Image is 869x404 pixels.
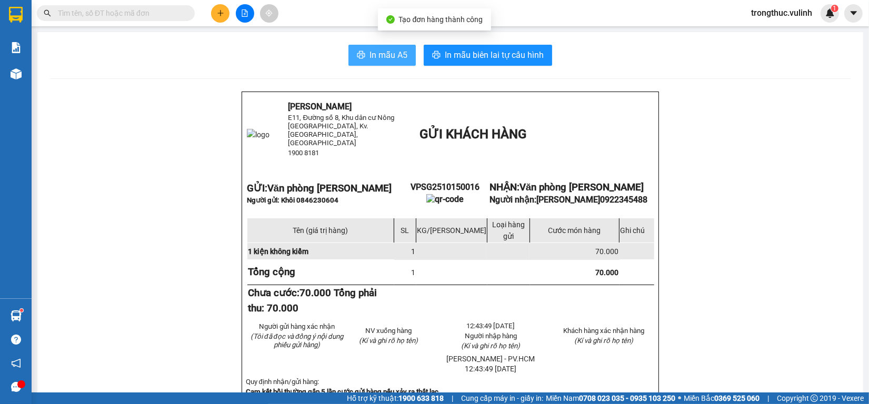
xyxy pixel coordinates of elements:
[411,268,415,277] span: 1
[248,266,295,278] strong: Tổng cộng
[347,392,444,404] span: Hỗ trợ kỹ thuật:
[20,309,23,312] sup: 1
[411,247,415,256] span: 1
[211,4,229,23] button: plus
[714,394,760,402] strong: 0369 525 060
[260,4,278,23] button: aim
[487,218,530,243] td: Loại hàng gửi
[11,335,21,345] span: question-circle
[251,332,343,349] em: (Tôi đã đọc và đồng ý nội dung phiếu gửi hàng)
[743,6,821,19] span: trongthuc.vulinh
[386,15,395,24] span: check-circle
[5,23,201,76] li: E11, Đường số 8, Khu dân cư Nông [GEOGRAPHIC_DATA], Kv.[GEOGRAPHIC_DATA], [GEOGRAPHIC_DATA]
[365,327,412,335] span: NV xuống hàng
[248,247,308,256] span: 1 kiện không kiểm
[465,365,517,373] span: 12:43:49 [DATE]
[445,48,544,62] span: In mẫu biên lai tự cấu hình
[11,68,22,79] img: warehouse-icon
[259,322,335,330] span: Người gửi hàng xác nhận
[411,182,480,192] span: VPSG2510150016
[247,129,269,140] img: logo
[11,310,22,321] img: warehouse-icon
[424,45,552,66] button: printerIn mẫu biên lai tự cấu hình
[5,5,57,57] img: logo.jpg
[348,45,416,66] button: printerIn mẫu A5
[248,287,377,314] span: 70.000 Tổng phải thu: 70.000
[61,25,69,34] span: environment
[426,194,464,204] img: qr-code
[247,218,394,243] td: Tên (giá trị hàng)
[246,388,438,396] strong: Cam kết bồi thường gấp 5 lần cước gửi hàng nếu xảy ra thất lạc
[288,114,395,147] span: E11, Đường số 8, Khu dân cư Nông [GEOGRAPHIC_DATA], Kv.[GEOGRAPHIC_DATA], [GEOGRAPHIC_DATA]
[678,396,681,400] span: ⚪️
[825,8,835,18] img: icon-new-feature
[416,218,487,243] td: KG/[PERSON_NAME]
[432,50,441,60] span: printer
[461,392,543,404] span: Cung cấp máy in - giấy in:
[236,4,254,23] button: file-add
[11,382,21,392] span: message
[452,392,453,404] span: |
[595,247,618,256] span: 70.000
[398,394,444,402] strong: 1900 633 818
[247,196,338,204] span: Người gửi: Khôi 0846230604
[419,127,526,142] span: GỬI KHÁCH HÀNG
[849,8,858,18] span: caret-down
[595,268,618,277] span: 70.000
[11,358,21,368] span: notification
[61,7,149,20] b: [PERSON_NAME]
[359,337,418,345] span: (Kí và ghi rõ họ tên)
[288,102,352,112] span: [PERSON_NAME]
[579,394,675,402] strong: 0708 023 035 - 0935 103 250
[5,78,13,86] span: phone
[684,392,760,404] span: Miền Bắc
[563,327,644,335] span: Khách hàng xác nhận hàng
[574,337,633,345] span: (Kí và ghi rõ họ tên)
[536,195,647,205] span: [PERSON_NAME]
[831,5,838,12] sup: 1
[767,392,769,404] span: |
[447,355,535,363] span: [PERSON_NAME] - PV.HCM
[217,9,224,17] span: plus
[833,5,836,12] span: 1
[9,7,23,23] img: logo-vxr
[5,76,201,89] li: 1900 8181
[811,395,818,402] span: copyright
[467,322,515,330] span: 12:43:49 [DATE]
[267,183,392,194] span: Văn phòng [PERSON_NAME]
[490,195,647,205] strong: Người nhận:
[462,342,521,350] span: (Kí và ghi rõ họ tên)
[369,48,407,62] span: In mẫu A5
[11,42,22,53] img: solution-icon
[520,181,644,193] span: Văn phòng [PERSON_NAME]
[288,149,319,157] span: 1900 8181
[58,7,182,19] input: Tìm tên, số ĐT hoặc mã đơn
[844,4,863,23] button: caret-down
[246,378,319,386] span: Quy định nhận/gửi hàng:
[465,332,517,340] span: Người nhập hàng
[546,392,675,404] span: Miền Nam
[248,287,377,314] strong: Chưa cước:
[530,218,619,243] td: Cước món hàng
[265,9,273,17] span: aim
[247,183,392,194] strong: GỬI:
[241,9,248,17] span: file-add
[620,218,655,243] td: Ghi chú
[357,50,365,60] span: printer
[600,195,647,205] span: 0922345488
[399,15,483,24] span: Tạo đơn hàng thành công
[44,9,51,17] span: search
[490,181,644,193] strong: NHẬN:
[394,218,416,243] td: SL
